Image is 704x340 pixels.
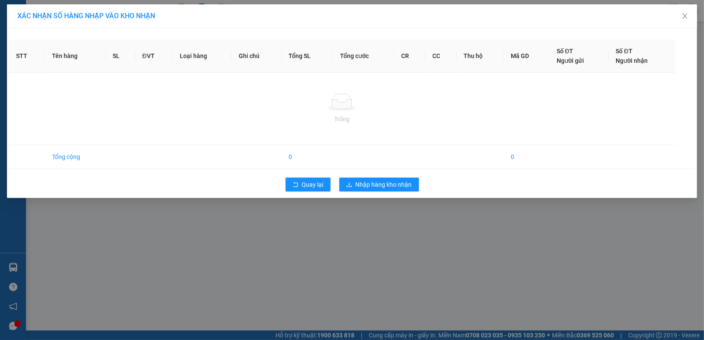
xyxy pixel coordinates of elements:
[557,57,584,64] span: Người gửi
[616,57,648,64] span: Người nhận
[616,48,633,55] span: Số ĐT
[425,39,457,73] th: CC
[673,4,697,29] button: Close
[292,181,298,188] span: rollback
[557,48,573,55] span: Số ĐT
[681,13,688,19] span: close
[285,178,331,191] button: rollbackQuay lại
[9,39,45,73] th: STT
[45,145,105,169] td: Tổng cộng
[356,180,412,189] span: Nhập hàng kho nhận
[504,145,550,169] td: 0
[504,39,550,73] th: Mã GD
[394,39,425,73] th: CR
[173,39,232,73] th: Loại hàng
[106,39,136,73] th: SL
[457,39,504,73] th: Thu hộ
[302,180,324,189] span: Quay lại
[81,21,362,32] li: [STREET_ADDRESS][PERSON_NAME]. [GEOGRAPHIC_DATA], Tỉnh [GEOGRAPHIC_DATA]
[346,181,352,188] span: download
[16,114,668,124] div: Trống
[333,39,394,73] th: Tổng cước
[136,39,173,73] th: ĐVT
[11,11,54,54] img: logo.jpg
[81,32,362,43] li: Hotline: 1900 8153
[45,39,105,73] th: Tên hàng
[17,12,155,20] span: XÁC NHẬN SỐ HÀNG NHẬP VÀO KHO NHẬN
[339,178,419,191] button: downloadNhập hàng kho nhận
[11,63,119,77] b: GỬI : PV Trảng Bàng
[232,39,282,73] th: Ghi chú
[282,39,333,73] th: Tổng SL
[282,145,333,169] td: 0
